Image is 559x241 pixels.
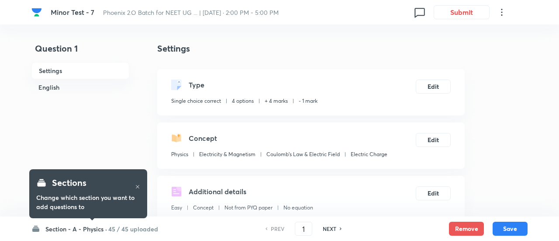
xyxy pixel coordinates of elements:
[299,97,317,105] p: - 1 mark
[31,62,129,79] h6: Settings
[266,150,340,158] p: Coulomb's Law & Electric Field
[157,42,465,55] h4: Settings
[416,186,451,200] button: Edit
[171,150,188,158] p: Physics
[493,222,528,236] button: Save
[323,225,336,233] h6: NEXT
[31,7,44,17] a: Company Logo
[449,222,484,236] button: Remove
[189,186,246,197] h5: Additional details
[271,225,284,233] h6: PREV
[31,7,42,17] img: Company Logo
[31,79,129,95] h6: English
[416,80,451,94] button: Edit
[171,133,182,143] img: questionConcept.svg
[103,8,279,17] span: Phoenix 2.O Batch for NEET UG ... | [DATE] · 2:00 PM - 5:00 PM
[434,5,490,19] button: Submit
[199,150,255,158] p: Electricity & Magnetism
[189,80,204,90] h5: Type
[351,150,387,158] p: Electric Charge
[283,204,313,212] p: No equation
[193,204,214,212] p: Concept
[232,97,254,105] p: 4 options
[189,133,217,143] h5: Concept
[171,204,182,212] p: Easy
[52,176,86,189] h4: Sections
[171,80,182,90] img: questionType.svg
[416,133,451,147] button: Edit
[45,224,107,234] h6: Section - A - Physics ·
[51,7,94,17] span: Minor Test - 7
[108,224,158,234] h6: 45 / 45 uploaded
[224,204,273,212] p: Not from PYQ paper
[171,97,221,105] p: Single choice correct
[31,42,129,62] h4: Question 1
[265,97,288,105] p: + 4 marks
[36,193,140,211] h6: Change which section you want to add questions to
[171,186,182,197] img: questionDetails.svg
